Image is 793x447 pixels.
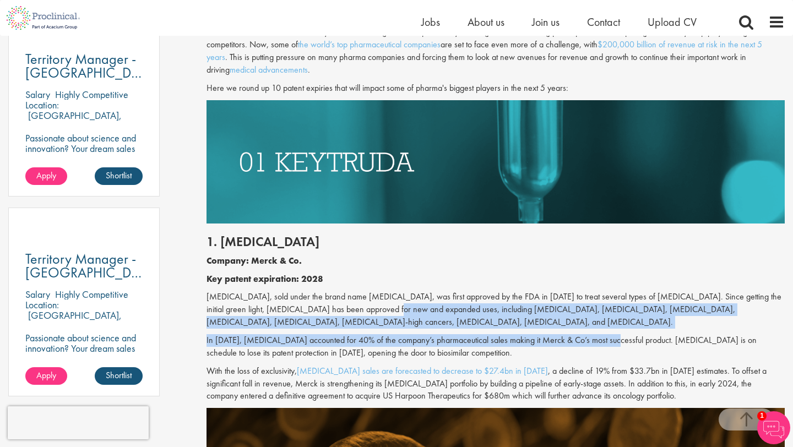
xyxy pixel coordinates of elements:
[25,50,162,96] span: Territory Manager - [GEOGRAPHIC_DATA], [GEOGRAPHIC_DATA]
[230,64,308,75] a: medical advancements
[207,235,785,249] h2: 1. [MEDICAL_DATA]
[25,332,143,374] p: Passionate about science and innovation? Your dream sales job as Territory Manager awaits!
[207,39,762,63] a: $200,000 billion of revenue at risk in the next 5 years
[207,291,785,329] p: [MEDICAL_DATA], sold under the brand name [MEDICAL_DATA], was first approved by the FDA in [DATE]...
[468,15,504,29] a: About us
[757,411,790,444] img: Chatbot
[207,334,785,359] p: In [DATE], [MEDICAL_DATA] accounted for 40% of the company’s pharmaceutical sales making it Merck...
[207,26,769,75] span: At the start of the last decade, many blockbuster drugs that had powered years of growth were los...
[25,109,122,132] p: [GEOGRAPHIC_DATA], [GEOGRAPHIC_DATA]
[8,406,149,439] iframe: reCAPTCHA
[298,39,441,50] a: the world’s top pharmaceutical companies
[25,99,59,111] span: Location:
[532,15,560,29] a: Join us
[25,167,67,185] a: Apply
[207,82,785,95] p: Here we round up 10 patent expiries that will impact some of pharma's biggest players in the next...
[36,369,56,381] span: Apply
[95,367,143,385] a: Shortlist
[25,133,143,175] p: Passionate about science and innovation? Your dream sales job as Territory Manager awaits!
[95,167,143,185] a: Shortlist
[25,298,59,311] span: Location:
[25,52,143,80] a: Territory Manager - [GEOGRAPHIC_DATA], [GEOGRAPHIC_DATA]
[25,288,50,301] span: Salary
[207,365,785,403] p: With the loss of exclusivity, , a decline of 19% from $33.7bn in [DATE] estimates. To offset a si...
[25,309,122,332] p: [GEOGRAPHIC_DATA], [GEOGRAPHIC_DATA]
[757,411,767,421] span: 1
[25,252,143,280] a: Territory Manager - [GEOGRAPHIC_DATA], [GEOGRAPHIC_DATA], [GEOGRAPHIC_DATA], [GEOGRAPHIC_DATA]
[587,15,620,29] a: Contact
[36,170,56,181] span: Apply
[55,88,128,101] p: Highly Competitive
[297,365,548,377] a: [MEDICAL_DATA] sales are forecasted to decrease to $27.4bn in [DATE]
[25,367,67,385] a: Apply
[207,255,302,266] b: Company: Merck & Co.
[25,88,50,101] span: Salary
[55,288,128,301] p: Highly Competitive
[648,15,697,29] a: Upload CV
[207,273,323,285] b: Key patent expiration: 2028
[421,15,440,29] a: Jobs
